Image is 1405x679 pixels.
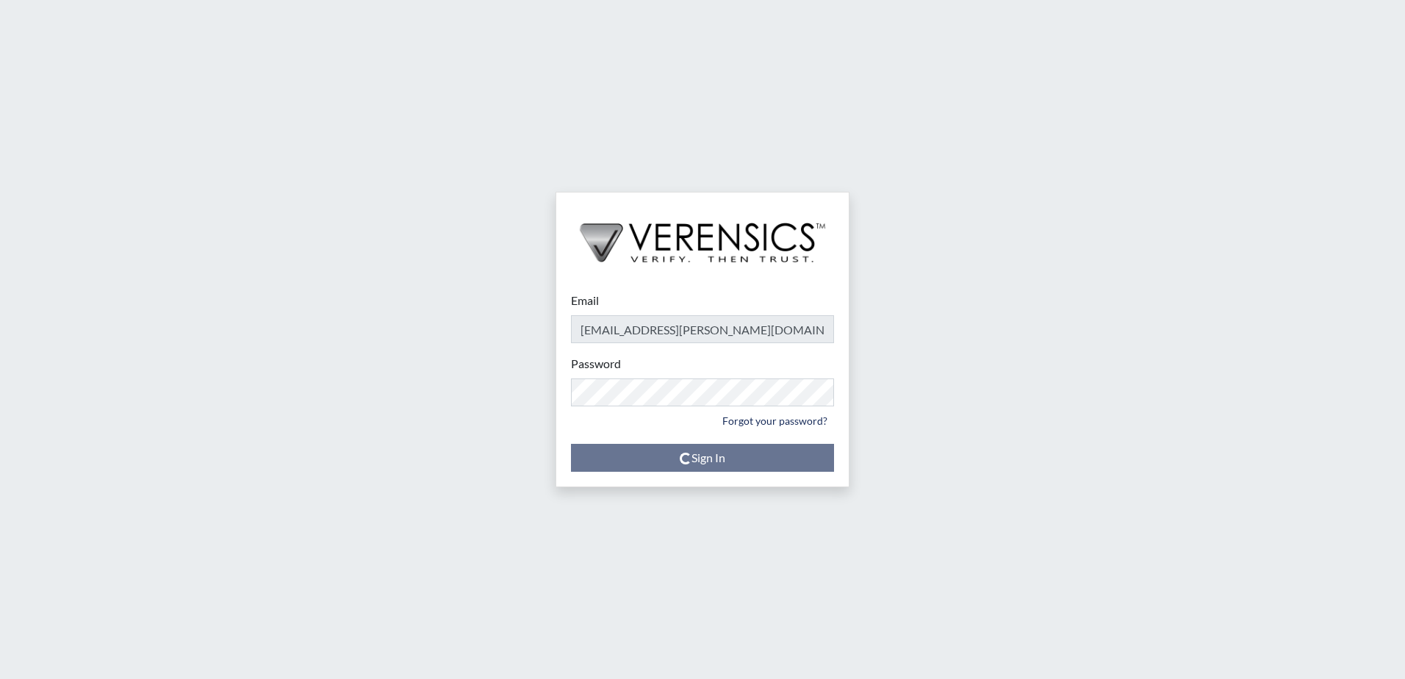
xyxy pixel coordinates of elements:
a: Forgot your password? [716,409,834,432]
button: Sign In [571,444,834,472]
input: Email [571,315,834,343]
label: Password [571,355,621,373]
label: Email [571,292,599,309]
img: logo-wide-black.2aad4157.png [556,193,849,278]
